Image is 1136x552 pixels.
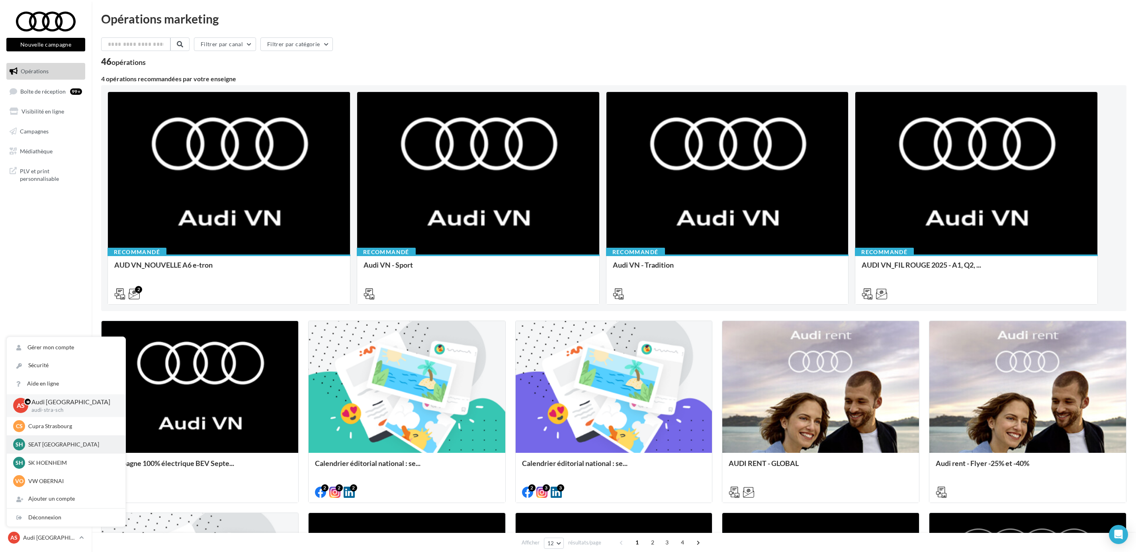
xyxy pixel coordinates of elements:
p: SK HOENHEIM [28,459,116,467]
span: Médiathèque [20,147,53,154]
p: audi-stra-sch [31,407,113,414]
a: Médiathèque [5,143,87,160]
span: AUD VN_NOUVELLE A6 e-tron [114,260,213,269]
div: opérations [111,59,146,66]
span: 12 [547,540,554,546]
span: Calendrier éditorial national : se... [522,459,628,468]
a: Sécurité [7,356,125,374]
span: VO [15,477,23,485]
div: 2 [336,484,343,491]
span: Audi VN - Tradition [613,260,674,269]
div: Recommandé [606,248,665,256]
span: Campagne 100% électrique BEV Septe... [108,459,234,468]
a: Boîte de réception99+ [5,83,87,100]
p: Audi [GEOGRAPHIC_DATA] [31,397,113,407]
a: Opérations [5,63,87,80]
a: Campagnes [5,123,87,140]
span: AUDI RENT - GLOBAL [729,459,799,468]
div: Open Intercom Messenger [1109,525,1128,544]
span: SH [16,459,23,467]
button: Filtrer par catégorie [260,37,333,51]
p: SEAT [GEOGRAPHIC_DATA] [28,440,116,448]
div: 2 [321,484,328,491]
div: Recommandé [855,248,914,256]
a: Visibilité en ligne [5,103,87,120]
span: Boîte de réception [20,88,66,94]
span: 2 [646,536,659,549]
span: Visibilité en ligne [22,108,64,115]
span: SH [16,440,23,448]
span: 4 [676,536,689,549]
div: 99+ [70,88,82,95]
button: 12 [544,538,564,549]
p: Audi [GEOGRAPHIC_DATA] [23,534,76,542]
span: Afficher [522,539,540,546]
button: Filtrer par canal [194,37,256,51]
a: PLV et print personnalisable [5,162,87,186]
div: 2 [350,484,357,491]
span: Calendrier éditorial national : se... [315,459,420,468]
span: Audi VN - Sport [364,260,413,269]
div: Recommandé [108,248,166,256]
span: Campagnes [20,128,49,135]
span: Opérations [21,68,49,74]
span: Audi rent - Flyer -25% et -40% [936,459,1029,468]
div: 46 [101,57,146,66]
div: Opérations marketing [101,13,1126,25]
span: CS [16,422,23,430]
a: AS Audi [GEOGRAPHIC_DATA] [6,530,85,545]
div: Ajouter un compte [7,490,125,508]
p: VW OBERNAI [28,477,116,485]
div: Recommandé [357,248,416,256]
p: Cupra Strasbourg [28,422,116,430]
span: AS [17,401,25,410]
button: Nouvelle campagne [6,38,85,51]
div: 4 opérations recommandées par votre enseigne [101,76,1126,82]
div: 3 [543,484,550,491]
span: PLV et print personnalisable [20,166,82,183]
span: 1 [631,536,643,549]
span: 3 [661,536,673,549]
div: 2 [135,286,142,293]
span: AUDI VN_FIL ROUGE 2025 - A1, Q2, ... [862,260,981,269]
a: Gérer mon compte [7,339,125,356]
div: 3 [557,484,564,491]
span: résultats/page [568,539,601,546]
span: AS [10,534,18,542]
div: 2 [528,484,536,491]
a: Aide en ligne [7,375,125,393]
div: Déconnexion [7,509,125,527]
